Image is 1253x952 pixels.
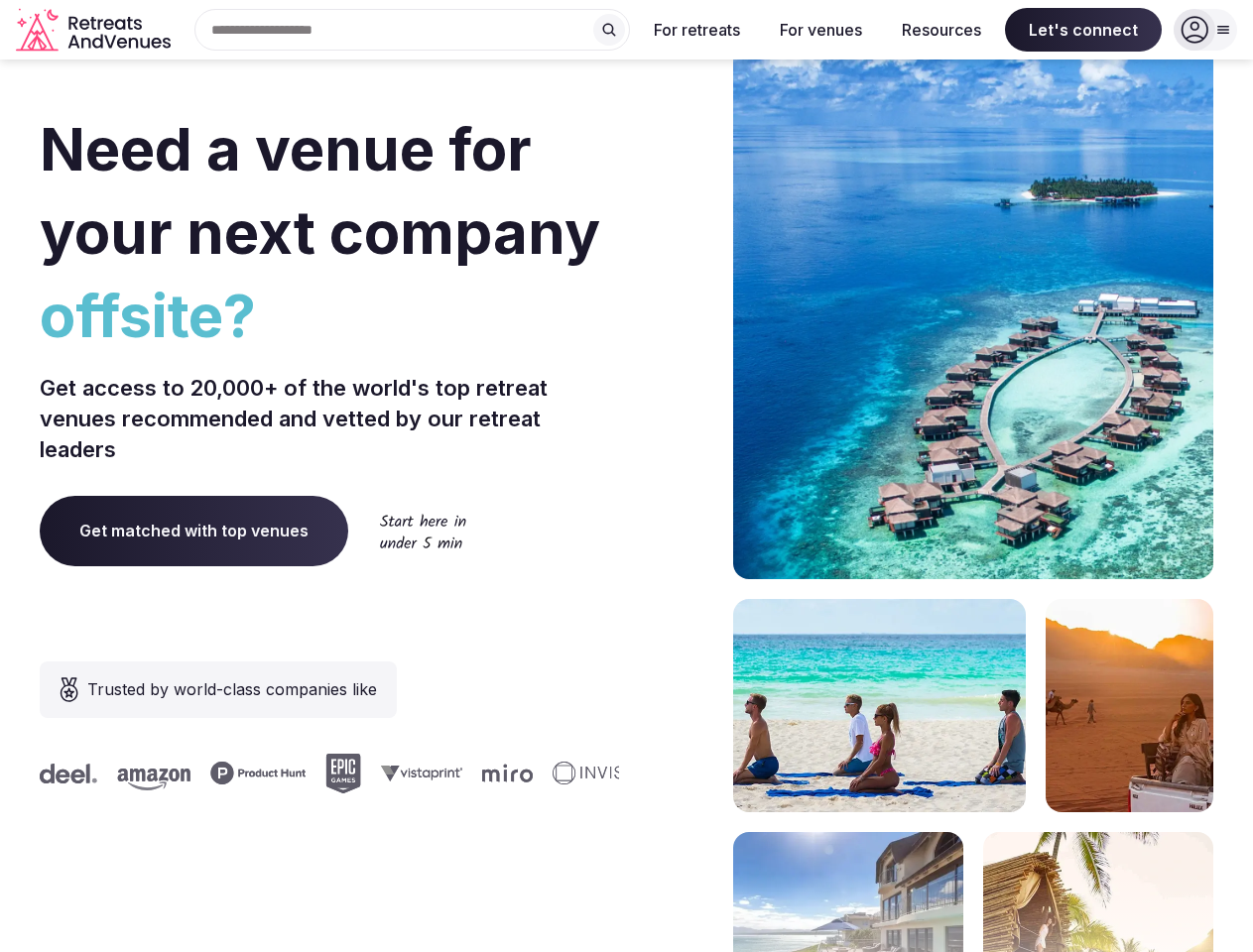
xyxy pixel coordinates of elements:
button: For venues [764,8,878,52]
img: Start here in under 5 min [380,514,466,548]
span: Trusted by world-class companies like [87,677,377,701]
svg: Deel company logo [34,764,91,783]
a: Visit the homepage [16,8,175,53]
span: Need a venue for your next company [40,113,600,268]
span: Let's connect [1005,8,1162,52]
button: For retreats [638,8,756,52]
svg: Vistaprint company logo [375,765,456,781]
a: Get matched with top venues [40,496,348,565]
img: yoga on tropical beach [733,599,1026,812]
svg: Invisible company logo [547,762,656,785]
button: Resources [886,8,997,52]
p: Get access to 20,000+ of the world's top retreat venues recommended and vetted by our retreat lea... [40,373,619,464]
span: offsite? [40,274,619,357]
img: woman sitting in back of truck with camels [1046,599,1213,812]
svg: Miro company logo [476,764,527,782]
svg: Retreats and Venues company logo [16,8,175,53]
svg: Epic Games company logo [319,754,355,793]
